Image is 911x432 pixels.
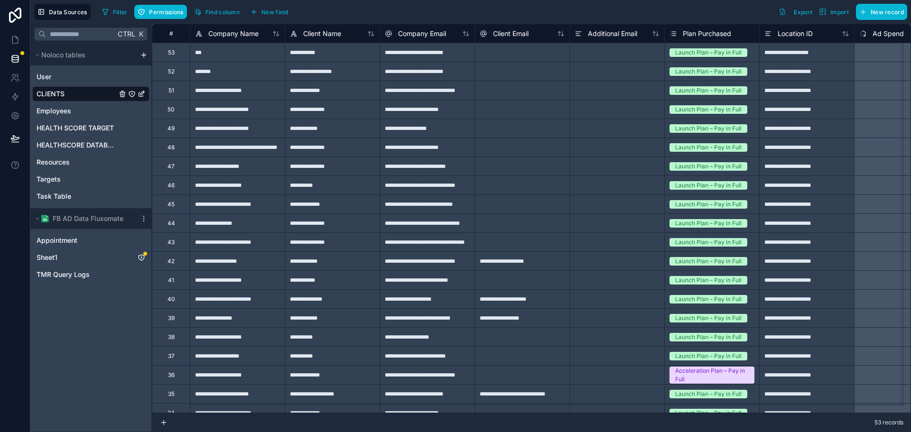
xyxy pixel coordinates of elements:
div: Launch Plan – Pay in Full [675,257,742,266]
a: Permissions [134,5,190,19]
button: Import [816,4,852,20]
div: 49 [167,125,175,132]
div: 39 [168,314,175,322]
div: 53 [168,49,175,56]
a: New record [852,4,907,20]
span: 53 records [874,419,903,426]
span: Additional Email [588,29,637,38]
span: New record [871,9,904,16]
button: Data Sources [34,4,91,20]
span: Ctrl [117,28,136,40]
div: 48 [167,144,175,151]
div: Launch Plan – Pay in Full [675,67,742,76]
span: Import [830,9,849,16]
span: K [138,31,144,37]
span: Filter [113,9,128,16]
button: Filter [98,5,131,19]
span: Company Email [398,29,446,38]
div: 40 [167,295,175,303]
button: Find column [191,5,243,19]
div: 43 [167,239,175,246]
span: Client Name [303,29,341,38]
div: Launch Plan – Pay in Full [675,200,742,209]
span: Ad Spend [873,29,904,38]
div: Launch Plan – Pay in Full [675,314,742,322]
div: 50 [167,106,175,113]
span: Data Sources [49,9,87,16]
span: Location ID [778,29,813,38]
div: # [159,30,183,37]
span: Permissions [149,9,183,16]
div: 45 [167,201,175,208]
span: Export [794,9,812,16]
div: 41 [168,276,174,284]
span: Plan Purchased [683,29,731,38]
div: Launch Plan – Pay in Full [675,181,742,190]
button: New field [247,5,292,19]
div: Launch Plan – Pay in Full [675,238,742,247]
div: Launch Plan – Pay in Full [675,219,742,228]
div: 42 [167,257,175,265]
button: Export [775,4,816,20]
div: 52 [168,68,175,75]
span: Find column [205,9,240,16]
div: 34 [167,409,175,417]
div: Launch Plan – Pay in Full [675,295,742,303]
button: Permissions [134,5,186,19]
div: Launch Plan – Pay in Full [675,409,742,417]
div: Launch Plan – Pay in Full [675,333,742,341]
span: Company Name [208,29,259,38]
div: Acceleration Plan – Pay in Full [675,367,749,384]
div: Launch Plan – Pay in Full [675,162,742,171]
div: 35 [168,390,175,398]
button: New record [856,4,907,20]
span: Client Email [493,29,529,38]
div: 38 [168,333,175,341]
div: 36 [168,371,175,379]
div: 37 [168,352,175,360]
div: Launch Plan – Pay in Full [675,276,742,285]
div: Launch Plan – Pay in Full [675,124,742,133]
div: Launch Plan – Pay in Full [675,48,742,57]
div: Launch Plan – Pay in Full [675,143,742,152]
div: 46 [167,182,175,189]
div: Launch Plan – Pay in Full [675,105,742,114]
span: New field [261,9,288,16]
div: 47 [167,163,175,170]
div: Launch Plan – Pay in Full [675,86,742,95]
div: Launch Plan – Pay in Full [675,390,742,398]
div: 51 [168,87,174,94]
div: Launch Plan – Pay in Full [675,352,742,360]
div: 44 [167,220,175,227]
